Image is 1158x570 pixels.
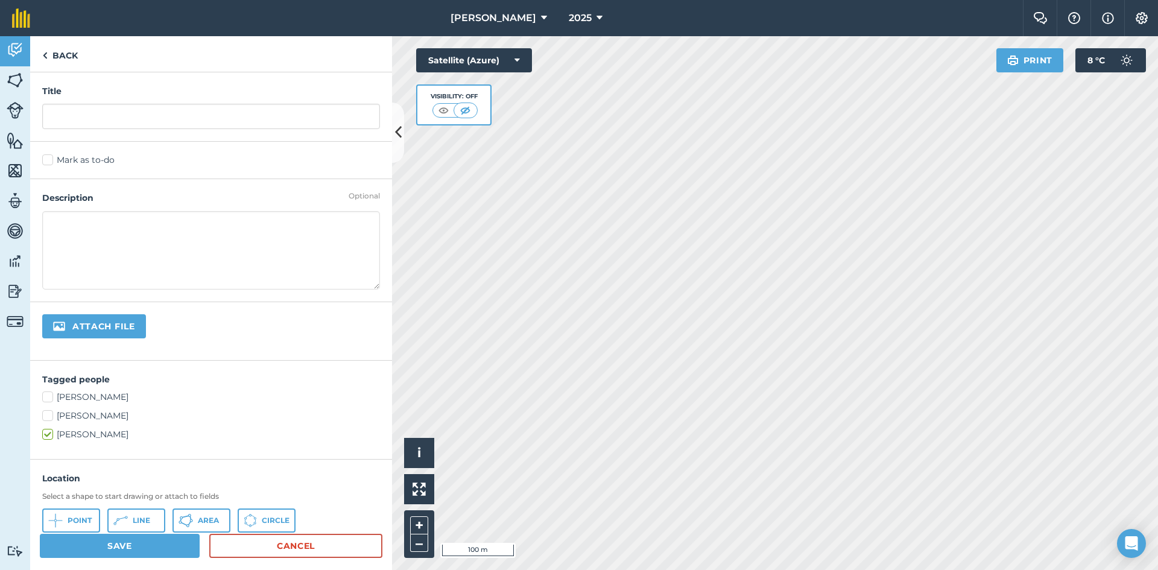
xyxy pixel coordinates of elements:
button: i [404,438,434,468]
button: Save [40,534,200,558]
h4: Tagged people [42,373,380,386]
a: Back [30,36,90,72]
button: – [410,534,428,552]
button: Print [996,48,1064,72]
div: Visibility: Off [431,92,478,101]
img: Two speech bubbles overlapping with the left bubble in the forefront [1033,12,1048,24]
img: svg+xml;base64,PD94bWwgdmVyc2lvbj0iMS4wIiBlbmNvZGluZz0idXRmLTgiPz4KPCEtLSBHZW5lcmF0b3I6IEFkb2JlIE... [7,313,24,330]
div: Open Intercom Messenger [1117,529,1146,558]
button: Circle [238,508,296,533]
span: Point [68,516,92,525]
img: svg+xml;base64,PHN2ZyB4bWxucz0iaHR0cDovL3d3dy53My5vcmcvMjAwMC9zdmciIHdpZHRoPSI1MCIgaGVpZ2h0PSI0MC... [436,104,451,116]
span: [PERSON_NAME] [451,11,536,25]
span: 2025 [569,11,592,25]
a: Cancel [209,534,382,558]
img: svg+xml;base64,PHN2ZyB4bWxucz0iaHR0cDovL3d3dy53My5vcmcvMjAwMC9zdmciIHdpZHRoPSI1NiIgaGVpZ2h0PSI2MC... [7,71,24,89]
button: Area [172,508,230,533]
label: Mark as to-do [42,154,380,166]
img: svg+xml;base64,PHN2ZyB4bWxucz0iaHR0cDovL3d3dy53My5vcmcvMjAwMC9zdmciIHdpZHRoPSI1MCIgaGVpZ2h0PSI0MC... [458,104,473,116]
img: svg+xml;base64,PHN2ZyB4bWxucz0iaHR0cDovL3d3dy53My5vcmcvMjAwMC9zdmciIHdpZHRoPSI1NiIgaGVpZ2h0PSI2MC... [7,131,24,150]
img: svg+xml;base64,PD94bWwgdmVyc2lvbj0iMS4wIiBlbmNvZGluZz0idXRmLTgiPz4KPCEtLSBHZW5lcmF0b3I6IEFkb2JlIE... [7,102,24,119]
img: svg+xml;base64,PHN2ZyB4bWxucz0iaHR0cDovL3d3dy53My5vcmcvMjAwMC9zdmciIHdpZHRoPSI5IiBoZWlnaHQ9IjI0Ii... [42,48,48,63]
span: Area [198,516,219,525]
img: svg+xml;base64,PD94bWwgdmVyc2lvbj0iMS4wIiBlbmNvZGluZz0idXRmLTgiPz4KPCEtLSBHZW5lcmF0b3I6IEFkb2JlIE... [7,252,24,270]
button: Satellite (Azure) [416,48,532,72]
img: svg+xml;base64,PHN2ZyB4bWxucz0iaHR0cDovL3d3dy53My5vcmcvMjAwMC9zdmciIHdpZHRoPSIxOSIgaGVpZ2h0PSIyNC... [1007,53,1019,68]
span: i [417,445,421,460]
img: svg+xml;base64,PD94bWwgdmVyc2lvbj0iMS4wIiBlbmNvZGluZz0idXRmLTgiPz4KPCEtLSBHZW5lcmF0b3I6IEFkb2JlIE... [7,282,24,300]
img: svg+xml;base64,PD94bWwgdmVyc2lvbj0iMS4wIiBlbmNvZGluZz0idXRmLTgiPz4KPCEtLSBHZW5lcmF0b3I6IEFkb2JlIE... [7,41,24,59]
img: svg+xml;base64,PD94bWwgdmVyc2lvbj0iMS4wIiBlbmNvZGluZz0idXRmLTgiPz4KPCEtLSBHZW5lcmF0b3I6IEFkb2JlIE... [7,222,24,240]
img: Four arrows, one pointing top left, one top right, one bottom right and the last bottom left [413,483,426,496]
label: [PERSON_NAME] [42,391,380,404]
img: svg+xml;base64,PHN2ZyB4bWxucz0iaHR0cDovL3d3dy53My5vcmcvMjAwMC9zdmciIHdpZHRoPSI1NiIgaGVpZ2h0PSI2MC... [7,162,24,180]
img: A question mark icon [1067,12,1081,24]
img: A cog icon [1134,12,1149,24]
img: svg+xml;base64,PD94bWwgdmVyc2lvbj0iMS4wIiBlbmNvZGluZz0idXRmLTgiPz4KPCEtLSBHZW5lcmF0b3I6IEFkb2JlIE... [7,192,24,210]
img: svg+xml;base64,PHN2ZyB4bWxucz0iaHR0cDovL3d3dy53My5vcmcvMjAwMC9zdmciIHdpZHRoPSIxNyIgaGVpZ2h0PSIxNy... [1102,11,1114,25]
img: svg+xml;base64,PD94bWwgdmVyc2lvbj0iMS4wIiBlbmNvZGluZz0idXRmLTgiPz4KPCEtLSBHZW5lcmF0b3I6IEFkb2JlIE... [7,545,24,557]
button: + [410,516,428,534]
label: [PERSON_NAME] [42,410,380,422]
button: 8 °C [1075,48,1146,72]
span: Line [133,516,150,525]
h4: Title [42,84,380,98]
span: Circle [262,516,289,525]
h4: Description [42,191,380,204]
button: Line [107,508,165,533]
h4: Location [42,472,380,485]
h3: Select a shape to start drawing or attach to fields [42,492,380,501]
span: 8 ° C [1087,48,1105,72]
img: svg+xml;base64,PD94bWwgdmVyc2lvbj0iMS4wIiBlbmNvZGluZz0idXRmLTgiPz4KPCEtLSBHZW5lcmF0b3I6IEFkb2JlIE... [1115,48,1139,72]
div: Optional [349,191,380,201]
label: [PERSON_NAME] [42,428,380,441]
img: fieldmargin Logo [12,8,30,28]
button: Point [42,508,100,533]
